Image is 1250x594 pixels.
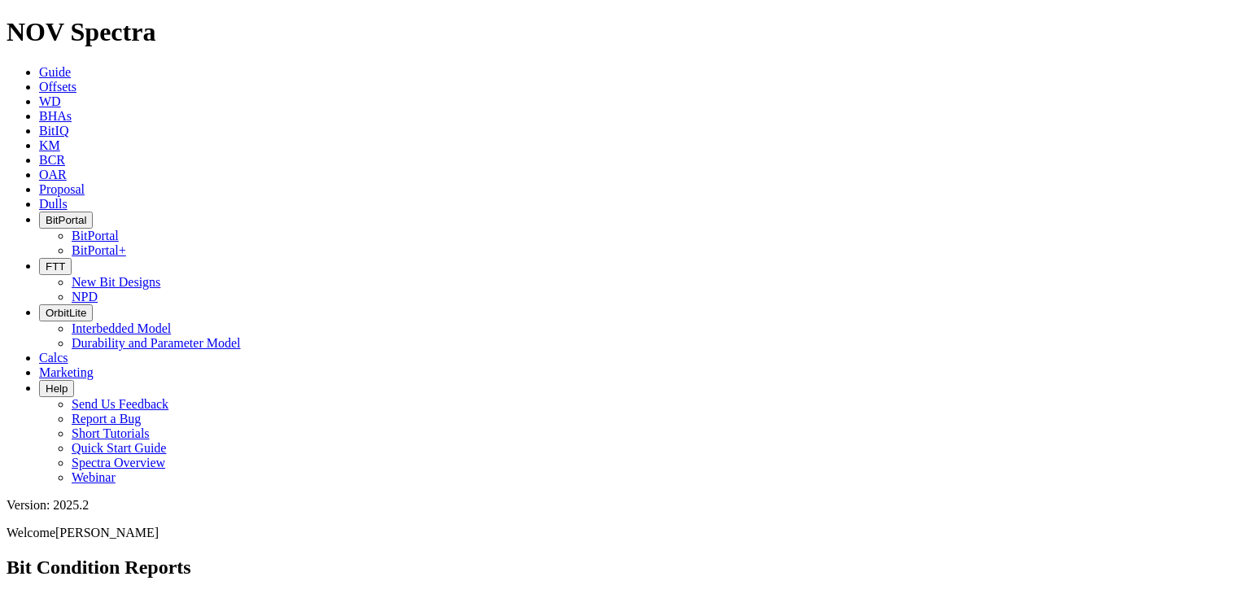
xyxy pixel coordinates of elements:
[46,214,86,226] span: BitPortal
[39,304,93,321] button: OrbitLite
[39,80,76,94] a: Offsets
[7,498,1243,513] div: Version: 2025.2
[39,212,93,229] button: BitPortal
[72,336,241,350] a: Durability and Parameter Model
[72,290,98,304] a: NPD
[39,182,85,196] a: Proposal
[7,17,1243,47] h1: NOV Spectra
[72,275,160,289] a: New Bit Designs
[39,153,65,167] a: BCR
[39,258,72,275] button: FTT
[46,260,65,273] span: FTT
[39,380,74,397] button: Help
[72,456,165,470] a: Spectra Overview
[39,365,94,379] a: Marketing
[39,197,68,211] a: Dulls
[46,307,86,319] span: OrbitLite
[72,397,168,411] a: Send Us Feedback
[7,557,1243,579] h2: Bit Condition Reports
[72,426,150,440] a: Short Tutorials
[72,470,116,484] a: Webinar
[72,229,119,242] a: BitPortal
[39,138,60,152] a: KM
[46,382,68,395] span: Help
[39,351,68,365] a: Calcs
[72,321,171,335] a: Interbedded Model
[55,526,159,539] span: [PERSON_NAME]
[39,65,71,79] a: Guide
[39,109,72,123] a: BHAs
[72,243,126,257] a: BitPortal+
[7,526,1243,540] p: Welcome
[39,124,68,138] a: BitIQ
[39,168,67,181] a: OAR
[72,441,166,455] a: Quick Start Guide
[39,94,61,108] a: WD
[72,412,141,426] a: Report a Bug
